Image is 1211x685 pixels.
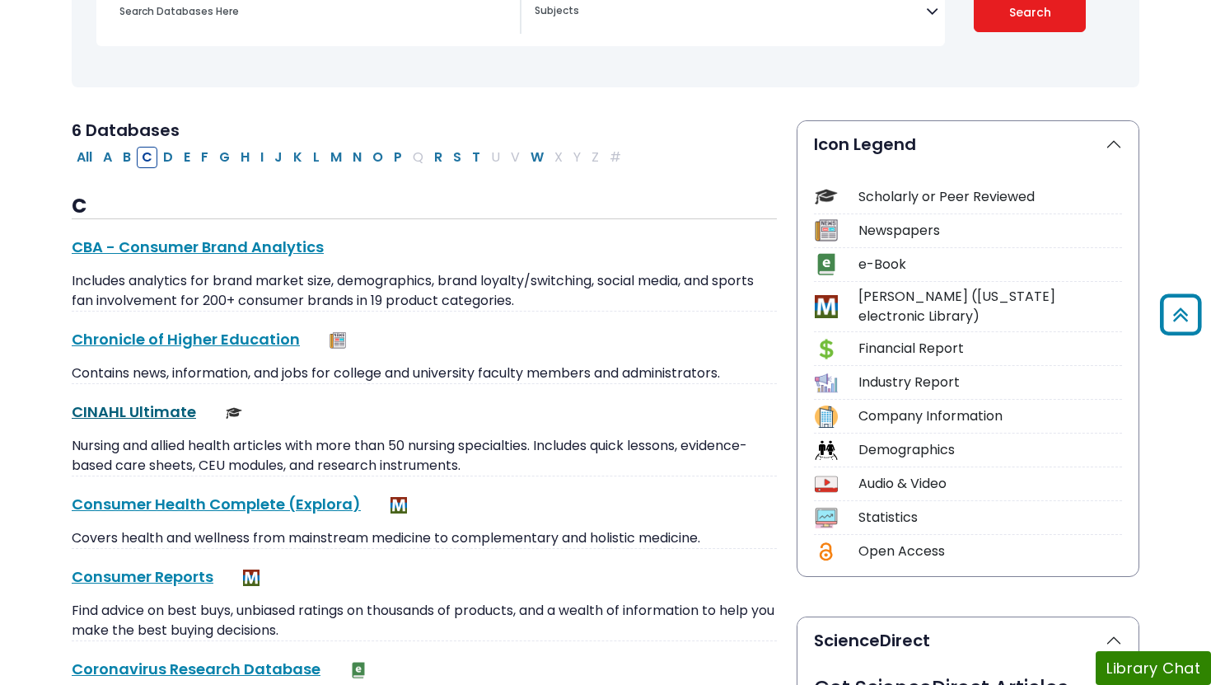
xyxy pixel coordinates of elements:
img: Icon Financial Report [815,338,837,360]
p: Includes analytics for brand market size, demographics, brand loyalty/switching, social media, an... [72,271,777,311]
img: Icon Audio & Video [815,473,837,495]
a: Consumer Reports [72,566,213,587]
p: Covers health and wellness from mainstream medicine to complementary and holistic medicine. [72,528,777,548]
button: Filter Results K [288,147,307,168]
a: CBA - Consumer Brand Analytics [72,237,324,257]
p: Nursing and allied health articles with more than 50 nursing specialties. Includes quick lessons,... [72,436,777,476]
a: Consumer Health Complete (Explora) [72,494,361,514]
span: 6 Databases [72,119,180,142]
img: Icon Open Access [816,541,836,563]
button: Filter Results R [429,147,447,168]
img: Icon Company Information [815,406,837,428]
div: Audio & Video [858,474,1122,494]
div: e-Book [858,255,1122,274]
img: Icon Newspapers [815,219,837,242]
button: Filter Results B [118,147,136,168]
img: Icon Demographics [815,439,837,462]
div: Statistics [858,508,1122,528]
button: Filter Results W [526,147,549,168]
div: Open Access [858,542,1122,561]
div: Scholarly or Peer Reviewed [858,187,1122,207]
button: Filter Results L [308,147,325,168]
img: Icon Scholarly or Peer Reviewed [815,185,837,208]
button: Filter Results M [325,147,347,168]
div: Company Information [858,406,1122,426]
button: Filter Results T [467,147,485,168]
img: Icon e-Book [815,253,837,275]
div: Alpha-list to filter by first letter of database name [72,147,628,166]
button: Filter Results F [196,147,213,168]
div: Demographics [858,440,1122,460]
button: Filter Results J [269,147,288,168]
div: Industry Report [858,373,1122,392]
div: Newspapers [858,221,1122,241]
button: Filter Results E [179,147,195,168]
button: Filter Results P [389,147,407,168]
button: Library Chat [1096,651,1211,685]
div: [PERSON_NAME] ([US_STATE] electronic Library) [858,287,1122,326]
a: Back to Top [1154,301,1207,328]
div: Financial Report [858,339,1122,359]
h3: C [72,195,777,219]
a: CINAHL Ultimate [72,401,196,422]
textarea: Search [535,6,926,19]
img: MeL (Michigan electronic Library) [390,497,407,514]
a: Chronicle of Higher Education [72,329,300,350]
button: Filter Results I [255,147,269,168]
button: Filter Results G [214,147,235,168]
button: Filter Results A [98,147,117,168]
img: e-Book [350,662,367,678]
img: Icon Industry Report [815,372,837,394]
button: Filter Results D [158,147,178,168]
button: ScienceDirect [797,617,1139,664]
p: Find advice on best buys, unbiased ratings on thousands of products, and a wealth of information ... [72,601,777,640]
img: MeL (Michigan electronic Library) [243,570,259,586]
button: Filter Results O [367,147,388,168]
button: Filter Results C [137,147,157,168]
button: All [72,147,97,168]
p: Contains news, information, and jobs for college and university faculty members and administrators. [72,364,777,383]
img: Scholarly or Peer Reviewed [226,405,242,421]
button: Filter Results S [448,147,466,168]
button: Icon Legend [797,121,1139,167]
img: Icon MeL (Michigan electronic Library) [815,295,837,317]
button: Filter Results N [348,147,367,168]
img: Newspapers [330,332,346,349]
img: Icon Statistics [815,507,837,529]
a: Coronavirus Research Database [72,659,320,679]
button: Filter Results H [236,147,255,168]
